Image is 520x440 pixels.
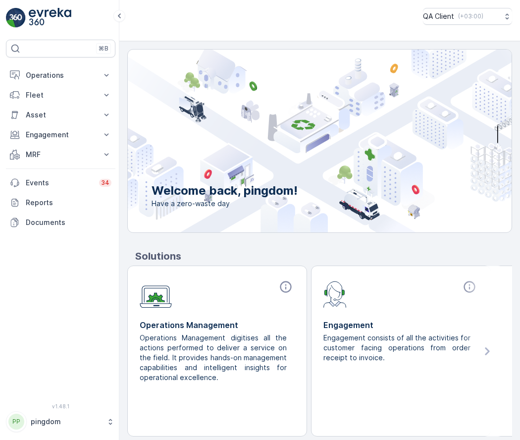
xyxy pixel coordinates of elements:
[26,90,96,100] p: Fleet
[99,45,108,53] p: ⌘B
[6,125,115,145] button: Engagement
[423,8,512,25] button: QA Client(+03:00)
[8,414,24,430] div: PP
[26,178,93,188] p: Events
[6,85,115,105] button: Fleet
[6,145,115,165] button: MRF
[26,130,96,140] p: Engagement
[140,319,295,331] p: Operations Management
[6,403,115,409] span: v 1.48.1
[6,105,115,125] button: Asset
[135,249,512,264] p: Solutions
[6,411,115,432] button: PPpingdom
[140,280,172,308] img: module-icon
[140,333,287,383] p: Operations Management digitises all the actions performed to deliver a service on the field. It p...
[26,110,96,120] p: Asset
[323,319,478,331] p: Engagement
[26,218,111,227] p: Documents
[6,8,26,28] img: logo
[31,417,102,427] p: pingdom
[6,173,115,193] a: Events34
[26,150,96,160] p: MRF
[323,280,347,308] img: module-icon
[83,50,512,232] img: city illustration
[101,179,109,187] p: 34
[458,12,483,20] p: ( +03:00 )
[6,213,115,232] a: Documents
[26,70,96,80] p: Operations
[423,11,454,21] p: QA Client
[6,193,115,213] a: Reports
[152,199,298,209] span: Have a zero-waste day
[6,65,115,85] button: Operations
[29,8,71,28] img: logo_light-DOdMpM7g.png
[323,333,470,363] p: Engagement consists of all the activities for customer facing operations from order receipt to in...
[26,198,111,208] p: Reports
[152,183,298,199] p: Welcome back, pingdom!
